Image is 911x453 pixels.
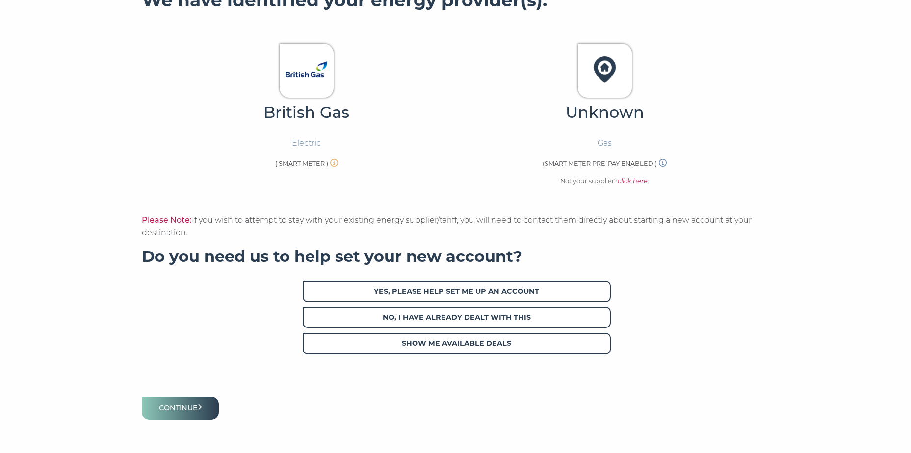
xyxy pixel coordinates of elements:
[142,247,770,266] h4: Do you need us to help set your new account?
[142,397,219,420] button: Continue
[543,160,657,167] span: (SMART METER PRE-PAY ENABLED )
[275,160,328,167] span: ( SMART METER )
[560,176,649,187] p: Not your supplier? .
[292,137,321,150] p: Electric
[286,49,327,90] img: British Gas Logo
[142,214,770,239] p: If you wish to attempt to stay with your existing energy supplier/tariff, you will need to contac...
[618,177,648,185] a: click here
[584,49,625,90] img: Logo
[159,102,454,122] h4: British Gas
[303,333,611,354] span: Show me available deals
[142,215,192,225] span: Please Note:
[598,137,612,150] p: Gas
[303,281,611,302] span: Yes, please help set me up an account
[457,102,753,122] h4: Unknown
[303,307,611,328] span: No, I have already dealt with this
